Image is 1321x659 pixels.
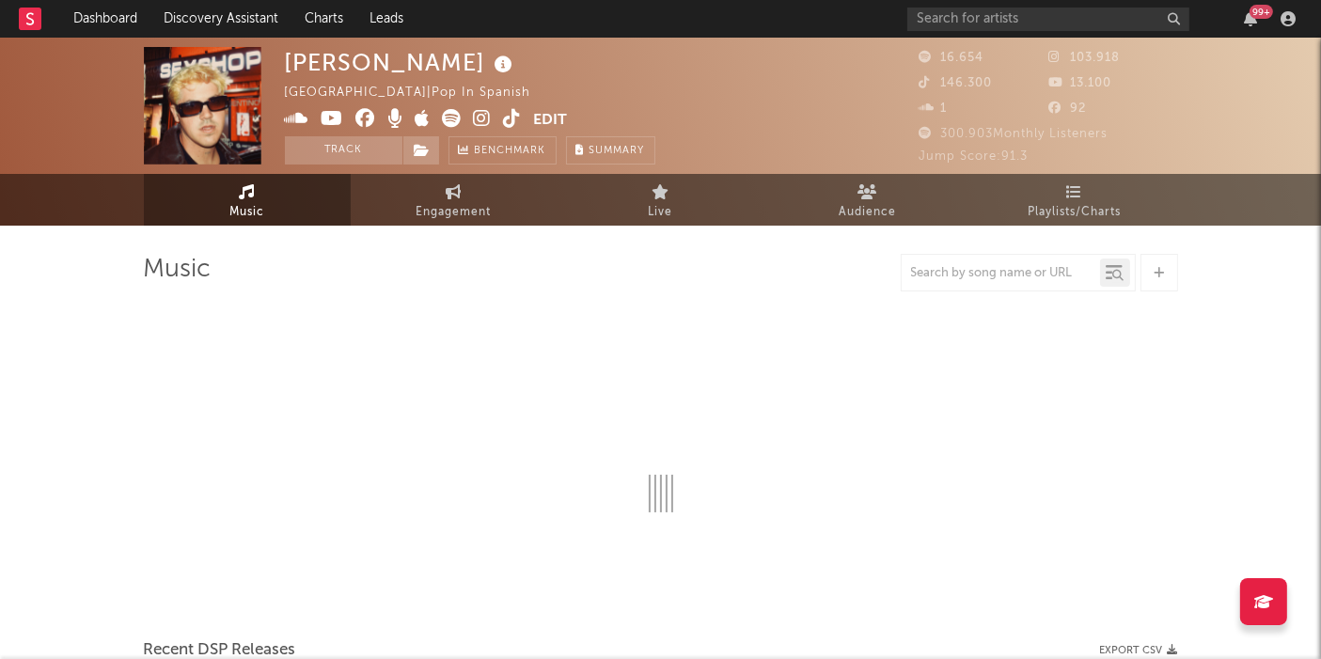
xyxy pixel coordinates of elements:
[558,174,764,226] a: Live
[971,174,1178,226] a: Playlists/Charts
[1048,102,1086,115] span: 92
[920,102,948,115] span: 1
[534,109,568,133] button: Edit
[920,128,1109,140] span: 300.903 Monthly Listeners
[475,140,546,163] span: Benchmark
[448,136,557,165] a: Benchmark
[907,8,1189,31] input: Search for artists
[839,201,896,224] span: Audience
[144,174,351,226] a: Music
[229,201,264,224] span: Music
[351,174,558,226] a: Engagement
[285,47,518,78] div: [PERSON_NAME]
[590,146,645,156] span: Summary
[1100,645,1178,656] button: Export CSV
[285,82,553,104] div: [GEOGRAPHIC_DATA] | Pop in Spanish
[417,201,492,224] span: Engagement
[1048,52,1120,64] span: 103.918
[920,77,993,89] span: 146.300
[1048,77,1111,89] span: 13.100
[285,136,402,165] button: Track
[1250,5,1273,19] div: 99 +
[649,201,673,224] span: Live
[764,174,971,226] a: Audience
[902,266,1100,281] input: Search by song name or URL
[920,52,984,64] span: 16.654
[566,136,655,165] button: Summary
[1028,201,1121,224] span: Playlists/Charts
[1244,11,1257,26] button: 99+
[920,150,1029,163] span: Jump Score: 91.3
